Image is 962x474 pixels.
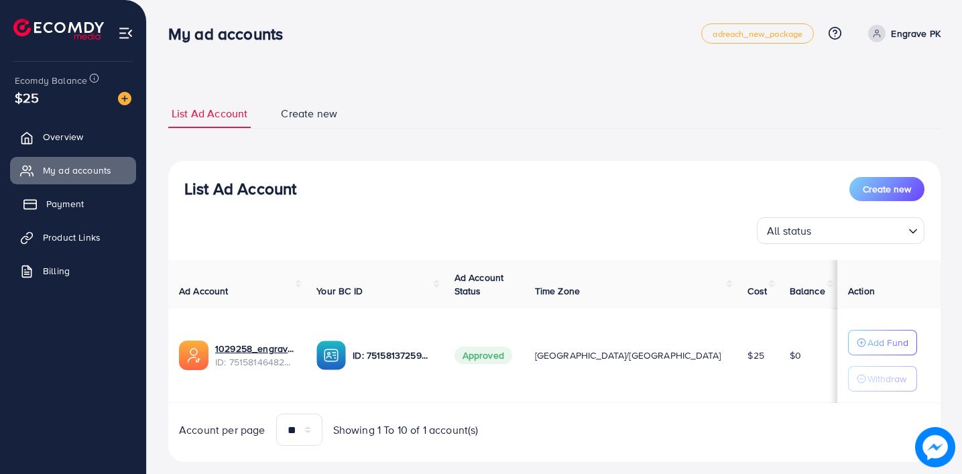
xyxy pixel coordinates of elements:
[747,349,764,362] span: $25
[867,335,908,351] p: Add Fund
[353,347,432,363] p: ID: 7515813725941579794
[764,221,815,241] span: All status
[179,284,229,298] span: Ad Account
[790,349,801,362] span: $0
[215,342,295,369] div: <span class='underline'>1029258_engrave pk_1749911970233</span></br>7515814648281874448
[790,284,825,298] span: Balance
[849,177,924,201] button: Create new
[747,284,767,298] span: Cost
[43,130,83,143] span: Overview
[816,219,903,241] input: Search for option
[118,25,133,41] img: menu
[848,284,875,298] span: Action
[15,74,87,87] span: Ecomdy Balance
[891,25,941,42] p: Engrave PK
[184,179,296,198] h3: List Ad Account
[333,422,479,438] span: Showing 1 To 10 of 1 account(s)
[179,422,265,438] span: Account per page
[46,197,84,211] span: Payment
[455,347,512,364] span: Approved
[172,106,247,121] span: List Ad Account
[757,217,924,244] div: Search for option
[867,371,906,387] p: Withdraw
[713,29,802,38] span: adreach_new_package
[10,224,136,251] a: Product Links
[43,264,70,278] span: Billing
[848,366,917,392] button: Withdraw
[848,330,917,355] button: Add Fund
[10,190,136,217] a: Payment
[13,19,104,40] img: logo
[215,342,295,355] a: 1029258_engrave pk_1749911970233
[168,24,294,44] h3: My ad accounts
[43,231,101,244] span: Product Links
[215,355,295,369] span: ID: 7515814648281874448
[455,271,504,298] span: Ad Account Status
[118,92,131,105] img: image
[10,257,136,284] a: Billing
[535,349,721,362] span: [GEOGRAPHIC_DATA]/[GEOGRAPHIC_DATA]
[863,182,911,196] span: Create new
[10,157,136,184] a: My ad accounts
[535,284,580,298] span: Time Zone
[15,88,39,107] span: $25
[915,427,955,467] img: image
[863,25,941,42] a: Engrave PK
[10,123,136,150] a: Overview
[316,284,363,298] span: Your BC ID
[43,164,111,177] span: My ad accounts
[179,341,208,370] img: ic-ads-acc.e4c84228.svg
[316,341,346,370] img: ic-ba-acc.ded83a64.svg
[701,23,814,44] a: adreach_new_package
[281,106,337,121] span: Create new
